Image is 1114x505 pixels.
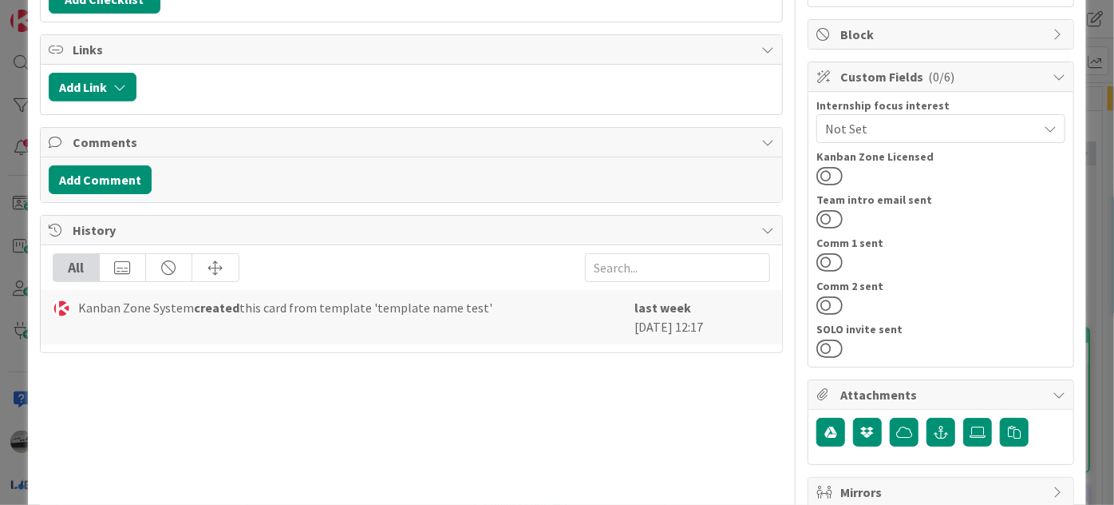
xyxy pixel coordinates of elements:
span: Comments [73,133,753,152]
span: Not Set [825,119,1037,138]
input: Search... [585,253,770,282]
img: KS [53,300,70,317]
div: Internship focus interest [816,100,1065,111]
span: Mirrors [840,483,1045,502]
button: Add Comment [49,165,152,194]
span: Custom Fields [840,67,1045,86]
button: Add Link [49,73,136,101]
div: [DATE] 12:17 [634,298,770,336]
span: Links [73,40,753,59]
div: Comm 2 sent [816,280,1065,292]
div: Team intro email sent [816,194,1065,205]
div: All [53,254,100,281]
span: Kanban Zone System this card from template 'template name test' [78,298,492,317]
span: Attachments [840,385,1045,404]
div: SOLO invite sent [816,324,1065,335]
span: ( 0/6 ) [928,69,954,85]
div: Kanban Zone Licensed [816,151,1065,162]
span: Block [840,25,1045,44]
b: last week [634,300,691,316]
span: History [73,221,753,240]
div: Comm 1 sent [816,237,1065,249]
b: created [194,300,239,316]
